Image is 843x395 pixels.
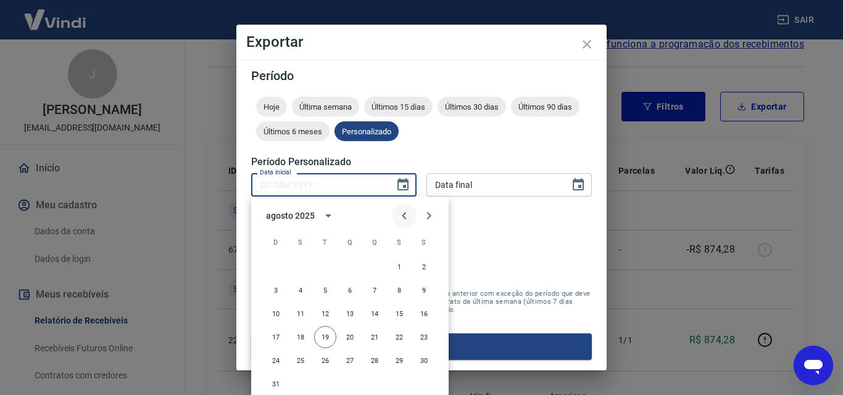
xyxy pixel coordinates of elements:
span: quinta-feira [363,230,386,255]
span: Últimos 30 dias [438,102,506,112]
button: 14 [363,303,386,325]
h5: Período Personalizado [251,156,592,168]
button: 12 [314,303,336,325]
span: quarta-feira [339,230,361,255]
button: 27 [339,349,361,372]
span: Últimos 15 dias [364,102,433,112]
h5: Período [251,70,592,82]
div: agosto 2025 [266,210,314,222]
button: 19 [314,326,336,348]
button: 9 [413,279,435,301]
div: Hoje [256,97,287,116]
iframe: Botão para abrir a janela de mensagens [794,346,833,385]
div: Última semana [292,97,359,116]
span: sábado [413,230,435,255]
span: Hoje [256,102,287,112]
span: sexta-feira [388,230,410,255]
div: Últimos 15 dias [364,97,433,116]
button: calendar view is open, switch to year view [318,205,339,226]
span: Última semana [292,102,359,112]
button: 20 [339,326,361,348]
span: terça-feira [314,230,336,255]
button: 4 [289,279,312,301]
button: 5 [314,279,336,301]
h4: Exportar [246,35,597,49]
button: 16 [413,303,435,325]
button: 18 [289,326,312,348]
input: DD/MM/YYYY [426,173,561,196]
button: Next month [417,203,441,228]
button: 11 [289,303,312,325]
button: 29 [388,349,410,372]
button: 2 [413,256,435,278]
span: segunda-feira [289,230,312,255]
span: domingo [265,230,287,255]
span: Últimos 6 meses [256,127,330,136]
button: 10 [265,303,287,325]
button: 25 [289,349,312,372]
div: Últimos 6 meses [256,121,330,141]
button: 7 [363,279,386,301]
button: 3 [265,279,287,301]
button: 1 [388,256,410,278]
button: 22 [388,326,410,348]
button: 8 [388,279,410,301]
span: Personalizado [334,127,399,136]
input: DD/MM/YYYY [251,173,386,196]
span: Últimos 90 dias [511,102,579,112]
button: Choose date [566,173,591,197]
div: Últimos 30 dias [438,97,506,116]
button: 21 [363,326,386,348]
div: Últimos 90 dias [511,97,579,116]
label: Data inicial [260,168,291,177]
div: Personalizado [334,121,399,141]
button: 23 [413,326,435,348]
button: 24 [265,349,287,372]
button: 31 [265,373,287,395]
button: Choose date [391,173,415,197]
button: 6 [339,279,361,301]
button: 28 [363,349,386,372]
button: 17 [265,326,287,348]
button: Previous month [392,203,417,228]
button: 26 [314,349,336,372]
button: 30 [413,349,435,372]
button: 13 [339,303,361,325]
button: close [572,30,602,59]
button: 15 [388,303,410,325]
